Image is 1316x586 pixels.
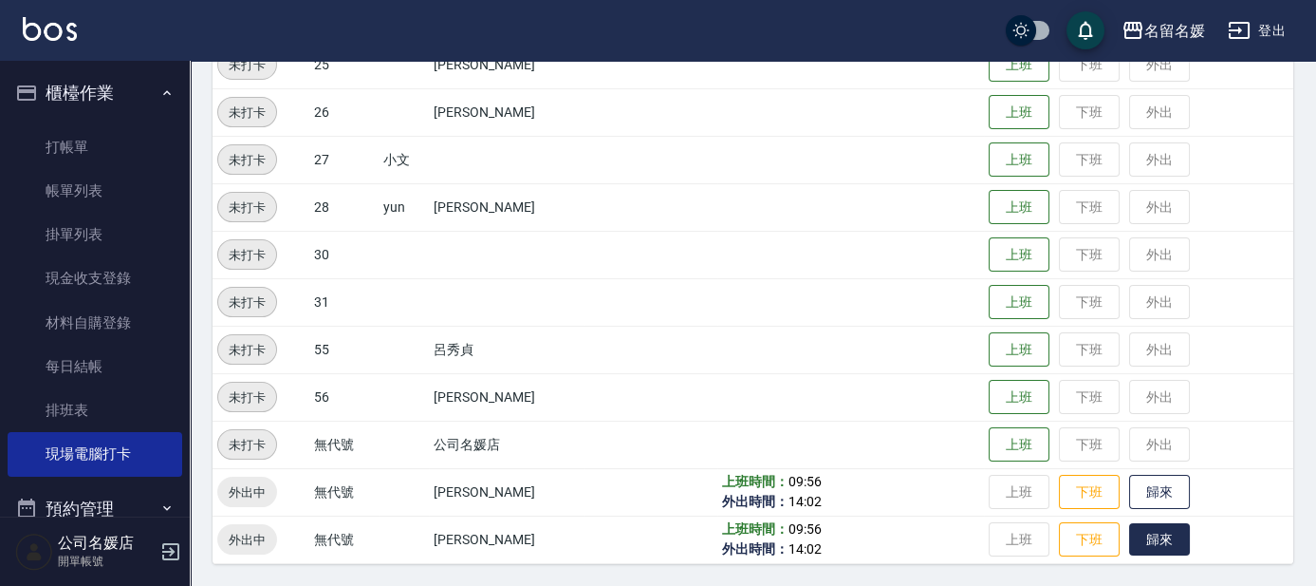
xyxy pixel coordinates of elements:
span: 09:56 [788,474,822,489]
td: [PERSON_NAME] [429,516,584,563]
button: 櫃檯作業 [8,68,182,118]
a: 每日結帳 [8,345,182,388]
button: 歸來 [1129,523,1190,557]
b: 上班時間： [722,521,788,537]
td: 30 [309,231,379,278]
a: 掛單列表 [8,213,182,256]
button: 上班 [989,237,1049,273]
td: 55 [309,326,379,373]
td: 呂秀貞 [429,326,584,373]
button: 上班 [989,95,1049,130]
td: [PERSON_NAME] [429,468,584,516]
td: 小文 [379,136,429,183]
button: 預約管理 [8,484,182,534]
span: 未打卡 [218,245,276,265]
td: 26 [309,88,379,136]
b: 外出時間： [722,494,788,509]
td: 公司名媛店 [429,421,584,468]
img: Person [15,533,53,571]
td: 無代號 [309,516,379,563]
a: 打帳單 [8,125,182,169]
button: 下班 [1059,475,1120,510]
b: 外出時間： [722,541,788,557]
button: 下班 [1059,522,1120,558]
button: 上班 [989,427,1049,463]
td: 31 [309,278,379,326]
span: 14:02 [788,494,822,509]
a: 現金收支登錄 [8,256,182,300]
td: [PERSON_NAME] [429,41,584,88]
button: 登出 [1220,13,1293,48]
a: 現場電腦打卡 [8,432,182,476]
span: 未打卡 [218,340,276,360]
h5: 公司名媛店 [58,534,155,553]
b: 上班時間： [722,474,788,489]
td: [PERSON_NAME] [429,183,584,231]
img: Logo [23,17,77,41]
span: 未打卡 [218,435,276,455]
div: 名留名媛 [1144,19,1205,43]
span: 09:56 [788,521,822,537]
span: 未打卡 [218,55,276,75]
a: 材料自購登錄 [8,301,182,345]
button: 歸來 [1129,475,1190,510]
span: 未打卡 [218,198,276,217]
td: 27 [309,136,379,183]
button: 上班 [989,142,1049,178]
td: [PERSON_NAME] [429,88,584,136]
button: save [1066,11,1104,49]
td: 無代號 [309,468,379,516]
button: 名留名媛 [1114,11,1213,50]
td: yun [379,183,429,231]
button: 上班 [989,285,1049,320]
span: 外出中 [217,482,277,502]
a: 帳單列表 [8,169,182,213]
td: [PERSON_NAME] [429,373,584,421]
button: 上班 [989,47,1049,83]
button: 上班 [989,332,1049,368]
td: 無代號 [309,421,379,468]
p: 開單帳號 [58,553,155,570]
span: 14:02 [788,541,822,557]
td: 56 [309,373,379,421]
a: 排班表 [8,388,182,432]
td: 25 [309,41,379,88]
span: 未打卡 [218,103,276,123]
span: 外出中 [217,530,277,550]
td: 28 [309,183,379,231]
button: 上班 [989,380,1049,415]
button: 上班 [989,190,1049,225]
span: 未打卡 [218,293,276,312]
span: 未打卡 [218,150,276,170]
span: 未打卡 [218,388,276,407]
